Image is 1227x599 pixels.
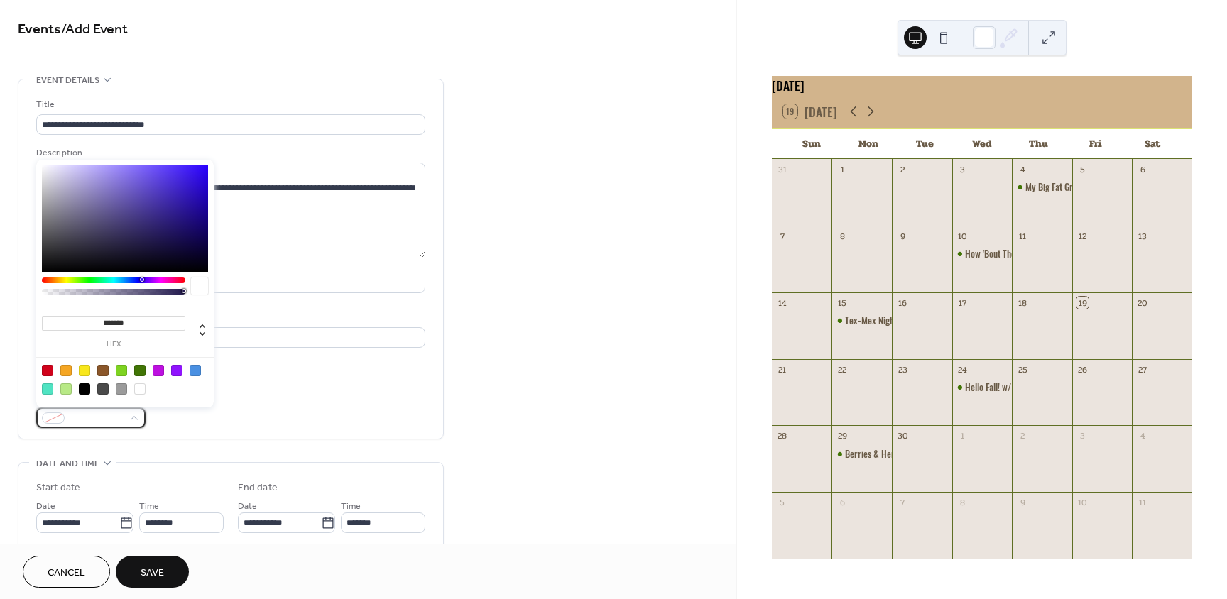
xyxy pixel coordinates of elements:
span: Date [36,499,55,514]
span: Event details [36,73,99,88]
div: Location [36,310,422,325]
div: 5 [1076,163,1089,175]
div: 4 [1137,430,1149,442]
label: hex [42,341,185,348]
div: 6 [836,497,849,509]
span: / Add Event [61,16,128,43]
div: #D0021B [42,365,53,376]
div: #4A90E2 [190,365,201,376]
div: 21 [776,363,788,375]
div: #BD10E0 [153,365,164,376]
div: Thu [1010,129,1067,158]
button: Cancel [23,556,110,588]
div: 4 [1017,163,1029,175]
div: 8 [956,497,969,509]
span: Date and time [36,456,99,471]
div: 3 [956,163,969,175]
button: Save [116,556,189,588]
div: 9 [897,230,909,242]
div: #417505 [134,365,146,376]
div: 1 [836,163,849,175]
div: 8 [836,230,849,242]
span: Date [238,499,257,514]
div: 18 [1017,297,1029,309]
div: 28 [776,430,788,442]
div: #F8E71C [79,365,90,376]
div: Title [36,97,422,112]
div: 27 [1137,363,1149,375]
div: My Big Fat Greek Dinner w/ Chef [PERSON_NAME] [1025,180,1202,193]
div: Hello Fall! w/ Chef [PERSON_NAME] [965,380,1091,393]
div: Tue [897,129,954,158]
div: End date [238,480,278,495]
div: Sun [783,129,840,158]
div: 29 [836,430,849,442]
div: Tex-Mex Night w/ Chef [PERSON_NAME] R [845,314,995,326]
div: 25 [1017,363,1029,375]
div: #7ED321 [116,365,127,376]
div: How 'Bout Them Apples w/ Chef Alyssa [952,247,1013,260]
div: #9013FE [171,365,182,376]
div: 2 [897,163,909,175]
div: 7 [776,230,788,242]
div: 10 [1076,497,1089,509]
div: Hello Fall! w/ Chef Alyssa [952,380,1013,393]
div: Start date [36,480,80,495]
div: 30 [897,430,909,442]
div: 15 [836,297,849,309]
span: Cancel [48,566,85,581]
div: 19 [1076,297,1089,309]
div: 31 [776,163,788,175]
div: #8B572A [97,365,109,376]
span: Save [141,566,164,581]
div: 23 [897,363,909,375]
div: Description [36,145,422,160]
div: 6 [1137,163,1149,175]
div: Fri [1067,129,1124,158]
div: #FFFFFF [134,383,146,395]
div: 1 [956,430,969,442]
div: 10 [956,230,969,242]
div: Berries & Herbs w/ Chef Keely R [845,447,961,460]
div: #000000 [79,383,90,395]
div: 20 [1137,297,1149,309]
div: 17 [956,297,969,309]
div: 22 [836,363,849,375]
div: #50E3C2 [42,383,53,395]
div: 3 [1076,430,1089,442]
div: #F5A623 [60,365,72,376]
div: 26 [1076,363,1089,375]
span: Time [139,499,159,514]
div: 24 [956,363,969,375]
div: Mon [840,129,897,158]
div: [DATE] [772,76,1192,94]
div: #B8E986 [60,383,72,395]
div: 14 [776,297,788,309]
div: #4A4A4A [97,383,109,395]
div: Tex-Mex Night w/ Chef Keely R [831,314,892,326]
div: 11 [1017,230,1029,242]
a: Events [18,16,61,43]
div: 9 [1017,497,1029,509]
div: 13 [1137,230,1149,242]
div: #9B9B9B [116,383,127,395]
div: 5 [776,497,788,509]
div: Berries & Herbs w/ Chef Keely R [831,447,892,460]
div: 16 [897,297,909,309]
div: How 'Bout Them Apples w/ Chef [PERSON_NAME] [965,247,1138,260]
div: 7 [897,497,909,509]
div: Wed [954,129,1010,158]
div: 11 [1137,497,1149,509]
div: Sat [1124,129,1181,158]
div: 2 [1017,430,1029,442]
div: My Big Fat Greek Dinner w/ Chef Alyssa [1012,180,1072,193]
div: 12 [1076,230,1089,242]
span: Time [341,499,361,514]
